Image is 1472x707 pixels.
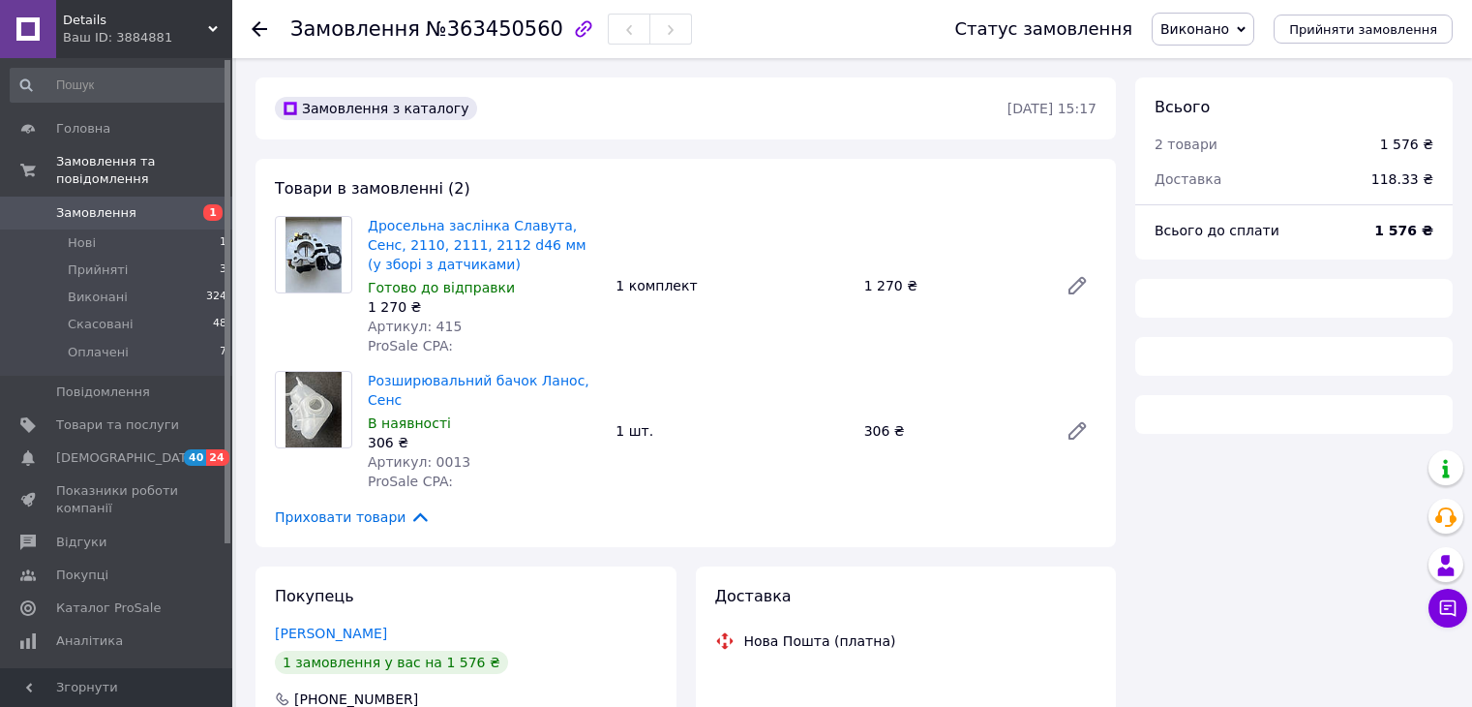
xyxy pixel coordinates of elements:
[954,19,1132,39] div: Статус замовлення
[368,319,462,334] span: Артикул: 415
[63,12,208,29] span: Details
[184,449,206,466] span: 40
[1155,171,1221,187] span: Доставка
[56,665,179,700] span: Управління сайтом
[1058,266,1096,305] a: Редагувати
[68,234,96,252] span: Нові
[220,234,226,252] span: 1
[275,651,508,674] div: 1 замовлення у вас на 1 576 ₴
[368,415,451,431] span: В наявності
[275,587,354,605] span: Покупець
[1274,15,1453,44] button: Прийняти замовлення
[368,218,586,272] a: Дросельна заслінка Славута, Сенс, 2110, 2111, 2112 d46 мм (у зборі з датчиками)
[56,599,161,617] span: Каталог ProSale
[1160,21,1229,37] span: Виконано
[368,297,600,317] div: 1 270 ₴
[68,289,128,306] span: Виконані
[426,17,563,41] span: №363450560
[275,179,470,198] span: Товари в замовленні (2)
[206,289,226,306] span: 324
[856,272,1050,299] div: 1 270 ₴
[1374,223,1433,238] b: 1 576 ₴
[10,68,228,103] input: Пошук
[368,280,515,295] span: Готово до відправки
[206,449,228,466] span: 24
[56,384,150,401] span: Повідомлення
[368,373,589,408] a: Розширювальний бачок Ланос, Сенс
[68,261,128,279] span: Прийняті
[63,29,232,46] div: Ваш ID: 3884881
[56,482,179,517] span: Показники роботи компанії
[1155,98,1210,116] span: Всього
[56,567,108,584] span: Покупці
[56,153,232,188] span: Замовлення та повідомлення
[56,534,106,551] span: Відгуки
[715,587,792,605] span: Доставка
[608,417,856,445] div: 1 шт.
[275,97,477,120] div: Замовлення з каталогу
[1155,223,1279,238] span: Всього до сплати
[56,416,179,434] span: Товари та послуги
[1428,589,1467,628] button: Чат з покупцем
[1380,135,1433,154] div: 1 576 ₴
[290,17,420,41] span: Замовлення
[285,372,343,447] img: Розширювальний бачок Ланос, Сенс
[1007,101,1096,116] time: [DATE] 15:17
[56,632,123,650] span: Аналітика
[68,344,129,361] span: Оплачені
[368,338,453,353] span: ProSale CPA:
[739,631,901,651] div: Нова Пошта (платна)
[1155,137,1217,152] span: 2 товари
[1360,158,1445,200] div: 118.33 ₴
[252,19,267,39] div: Повернутися назад
[368,474,453,489] span: ProSale CPA:
[56,204,136,222] span: Замовлення
[368,433,600,452] div: 306 ₴
[220,344,226,361] span: 7
[608,272,856,299] div: 1 комплект
[203,204,223,221] span: 1
[285,217,343,292] img: Дросельна заслінка Славута, Сенс, 2110, 2111, 2112 d46 мм (у зборі з датчиками)
[68,316,134,333] span: Скасовані
[275,626,387,641] a: [PERSON_NAME]
[368,454,470,470] span: Артикул: 0013
[275,507,431,528] span: Приховати товари
[220,261,226,279] span: 3
[213,316,226,333] span: 48
[56,449,199,467] span: [DEMOGRAPHIC_DATA]
[1058,412,1096,450] a: Редагувати
[1289,22,1437,37] span: Прийняти замовлення
[56,120,110,138] span: Головна
[856,417,1050,445] div: 306 ₴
